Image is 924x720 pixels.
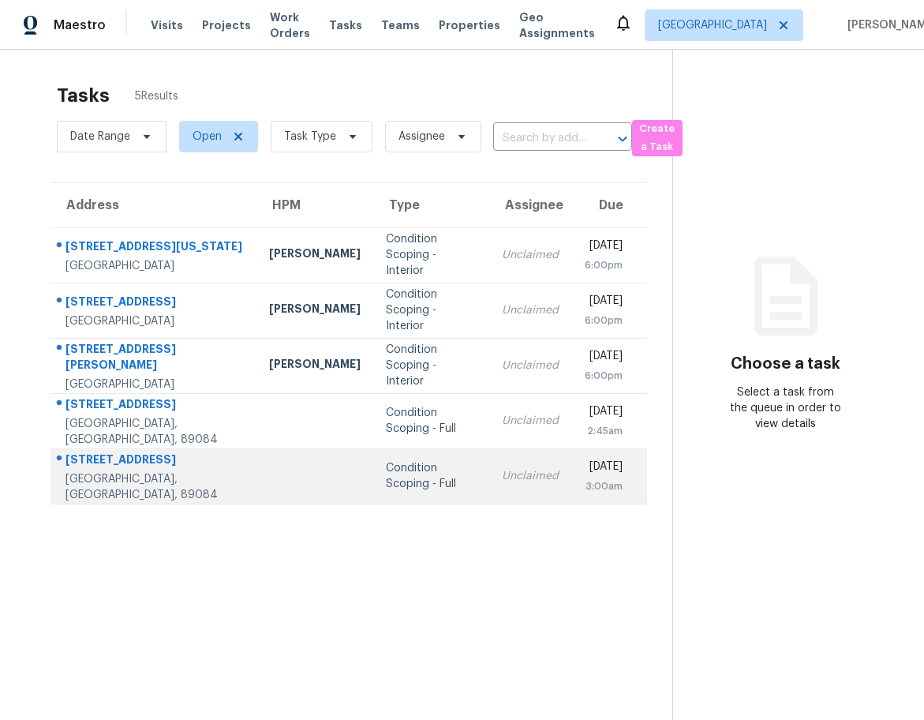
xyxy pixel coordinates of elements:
[489,183,571,227] th: Assignee
[135,88,178,104] span: 5 Results
[632,120,683,156] button: Create a Task
[65,258,244,274] div: [GEOGRAPHIC_DATA]
[65,471,244,503] div: [GEOGRAPHIC_DATA], [GEOGRAPHIC_DATA], 89084
[584,478,622,494] div: 3:00am
[65,313,244,329] div: [GEOGRAPHIC_DATA]
[202,17,251,33] span: Projects
[54,17,106,33] span: Maestro
[640,120,675,156] span: Create a Task
[502,247,559,263] div: Unclaimed
[65,294,244,313] div: [STREET_ADDRESS]
[381,17,420,33] span: Teams
[386,342,477,389] div: Condition Scoping - Interior
[398,129,445,144] span: Assignee
[65,341,244,377] div: [STREET_ADDRESS][PERSON_NAME]
[386,405,477,437] div: Condition Scoping - Full
[256,183,373,227] th: HPM
[584,238,622,257] div: [DATE]
[269,301,361,321] div: [PERSON_NAME]
[151,17,183,33] span: Visits
[65,416,244,448] div: [GEOGRAPHIC_DATA], [GEOGRAPHIC_DATA], 89084
[284,129,336,144] span: Task Type
[51,183,256,227] th: Address
[584,348,622,368] div: [DATE]
[57,88,110,103] h2: Tasks
[439,17,500,33] span: Properties
[493,126,588,151] input: Search by address
[584,313,622,328] div: 6:00pm
[193,129,222,144] span: Open
[65,238,244,258] div: [STREET_ADDRESS][US_STATE]
[584,293,622,313] div: [DATE]
[502,468,559,484] div: Unclaimed
[502,413,559,429] div: Unclaimed
[329,20,362,31] span: Tasks
[65,377,244,392] div: [GEOGRAPHIC_DATA]
[729,384,842,432] div: Select a task from the queue in order to view details
[502,358,559,373] div: Unclaimed
[65,396,244,416] div: [STREET_ADDRESS]
[502,302,559,318] div: Unclaimed
[65,452,244,471] div: [STREET_ADDRESS]
[584,257,622,273] div: 6:00pm
[571,183,646,227] th: Due
[612,128,634,150] button: Open
[584,403,622,423] div: [DATE]
[386,287,477,334] div: Condition Scoping - Interior
[386,231,477,279] div: Condition Scoping - Interior
[584,423,622,439] div: 2:45am
[269,356,361,376] div: [PERSON_NAME]
[270,9,310,41] span: Work Orders
[519,9,595,41] span: Geo Assignments
[658,17,767,33] span: [GEOGRAPHIC_DATA]
[731,356,840,372] h3: Choose a task
[584,368,622,384] div: 6:00pm
[269,246,361,265] div: [PERSON_NAME]
[386,460,477,492] div: Condition Scoping - Full
[70,129,130,144] span: Date Range
[584,459,622,478] div: [DATE]
[373,183,490,227] th: Type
